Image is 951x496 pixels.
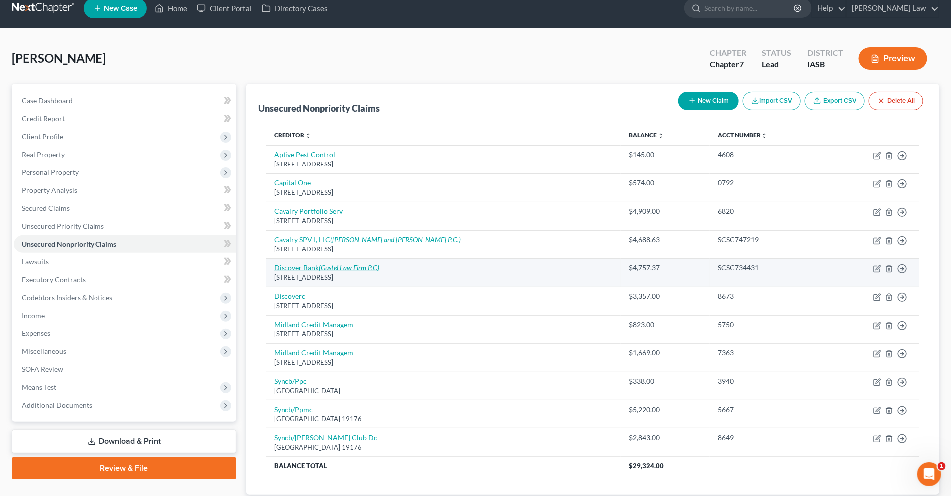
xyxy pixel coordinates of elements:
[14,271,236,289] a: Executory Contracts
[12,430,236,453] a: Download & Print
[629,263,702,273] div: $4,757.37
[22,383,56,391] span: Means Test
[274,386,613,396] div: [GEOGRAPHIC_DATA]
[274,216,613,226] div: [STREET_ADDRESS]
[274,377,307,385] a: Syncb/Ppc
[274,160,613,169] div: [STREET_ADDRESS]
[718,178,817,188] div: 0792
[629,178,702,188] div: $574.00
[258,102,380,114] div: Unsecured Nonpriority Claims
[869,92,923,110] button: Delete All
[22,257,49,266] span: Lawsuits
[14,235,236,253] a: Unsecured Nonpriority Claims
[14,217,236,235] a: Unsecured Priority Claims
[629,235,702,245] div: $4,688.63
[629,150,702,160] div: $145.00
[718,235,817,245] div: SCSC747219
[274,292,305,300] a: Discoverc
[274,301,613,311] div: [STREET_ADDRESS]
[718,150,817,160] div: 4608
[718,206,817,216] div: 6820
[718,376,817,386] div: 3940
[718,131,767,139] a: Acct Number unfold_more
[718,263,817,273] div: SCSC734431
[274,235,461,244] a: Cavalry SPV I, LLC([PERSON_NAME] and [PERSON_NAME] P.C.)
[710,47,746,59] div: Chapter
[274,330,613,339] div: [STREET_ADDRESS]
[762,47,791,59] div: Status
[22,275,86,284] span: Executory Contracts
[22,132,63,141] span: Client Profile
[12,457,236,479] a: Review & File
[629,376,702,386] div: $338.00
[859,47,927,70] button: Preview
[805,92,865,110] a: Export CSV
[22,293,112,302] span: Codebtors Insiders & Notices
[629,291,702,301] div: $3,357.00
[629,405,702,414] div: $5,220.00
[22,347,66,355] span: Miscellaneous
[104,5,137,12] span: New Case
[274,405,313,413] a: Syncb/Ppmc
[14,92,236,110] a: Case Dashboard
[22,401,92,409] span: Additional Documents
[718,291,817,301] div: 8673
[274,207,343,215] a: Cavalry Portfolio Serv
[22,240,116,248] span: Unsecured Nonpriority Claims
[629,131,664,139] a: Balance unfold_more
[629,433,702,443] div: $2,843.00
[14,181,236,199] a: Property Analysis
[629,320,702,330] div: $823.00
[274,131,311,139] a: Creditor unfold_more
[22,96,73,105] span: Case Dashboard
[22,186,77,194] span: Property Analysis
[266,457,621,475] th: Balance Total
[807,47,843,59] div: District
[718,405,817,414] div: 5667
[718,433,817,443] div: 8649
[274,348,353,357] a: Midland Credit Managem
[718,320,817,330] div: 5750
[274,263,379,272] a: Discover Bank(Gustel Law Firm P.C)
[22,168,79,176] span: Personal Property
[22,222,104,230] span: Unsecured Priority Claims
[274,443,613,452] div: [GEOGRAPHIC_DATA] 19176
[658,133,664,139] i: unfold_more
[629,348,702,358] div: $1,669.00
[917,462,941,486] iframe: Intercom live chat
[22,365,63,373] span: SOFA Review
[22,311,45,320] span: Income
[22,204,70,212] span: Secured Claims
[22,150,65,159] span: Real Property
[629,462,664,470] span: $29,324.00
[274,320,353,329] a: Midland Credit Managem
[761,133,767,139] i: unfold_more
[629,206,702,216] div: $4,909.00
[274,358,613,367] div: [STREET_ADDRESS]
[14,360,236,378] a: SOFA Review
[274,178,311,187] a: Capital One
[743,92,801,110] button: Import CSV
[762,59,791,70] div: Lead
[274,414,613,424] div: [GEOGRAPHIC_DATA] 19176
[274,433,377,442] a: Syncb/[PERSON_NAME] Club Dc
[330,235,461,244] i: ([PERSON_NAME] and [PERSON_NAME] P.C.)
[718,348,817,358] div: 7363
[274,245,613,254] div: [STREET_ADDRESS]
[14,199,236,217] a: Secured Claims
[14,253,236,271] a: Lawsuits
[22,114,65,123] span: Credit Report
[319,263,379,272] i: (Gustel Law Firm P.C)
[274,150,335,159] a: Aptive Pest Control
[739,59,744,69] span: 7
[807,59,843,70] div: IASB
[678,92,739,110] button: New Claim
[274,273,613,282] div: [STREET_ADDRESS]
[710,59,746,70] div: Chapter
[305,133,311,139] i: unfold_more
[938,462,946,470] span: 1
[14,110,236,128] a: Credit Report
[12,51,106,65] span: [PERSON_NAME]
[22,329,50,337] span: Expenses
[274,188,613,197] div: [STREET_ADDRESS]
